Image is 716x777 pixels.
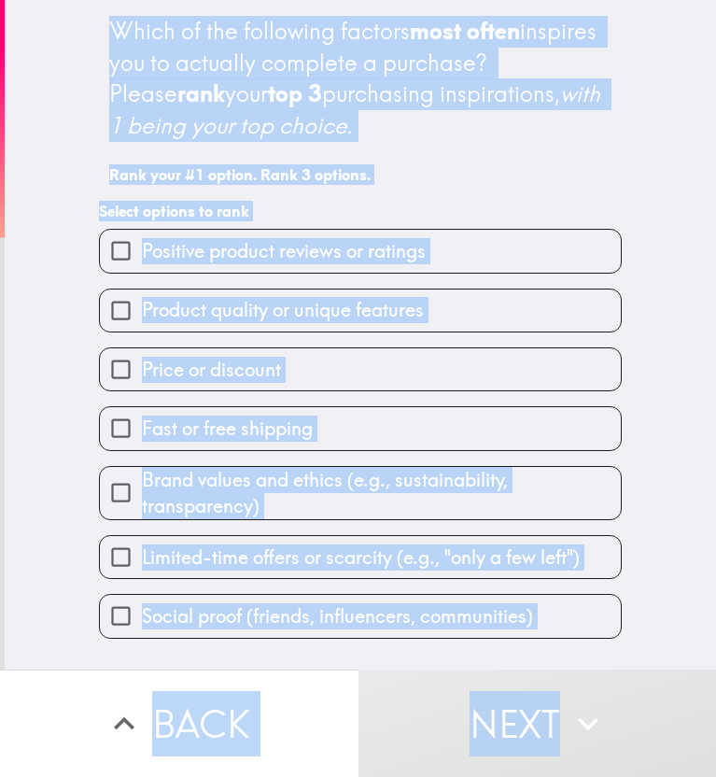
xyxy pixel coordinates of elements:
[268,79,322,107] b: top 3
[177,79,225,107] b: rank
[109,16,611,141] div: Which of the following factors inspires you to actually complete a purchase? Please your purchasi...
[109,164,611,185] h6: Rank your #1 option. Rank 3 options.
[100,536,621,578] button: Limited-time offers or scarcity (e.g., "only a few left")
[410,17,520,45] b: most often
[100,230,621,272] button: Positive product reviews or ratings
[109,79,606,139] i: with 1 being your top choice.
[100,595,621,637] button: Social proof (friends, influencers, communities)
[99,201,622,221] h6: Select options to rank
[100,467,621,519] button: Brand values and ethics (e.g., sustainability, transparency)
[100,407,621,449] button: Fast or free shipping
[100,290,621,332] button: Product quality or unique features
[100,348,621,390] button: Price or discount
